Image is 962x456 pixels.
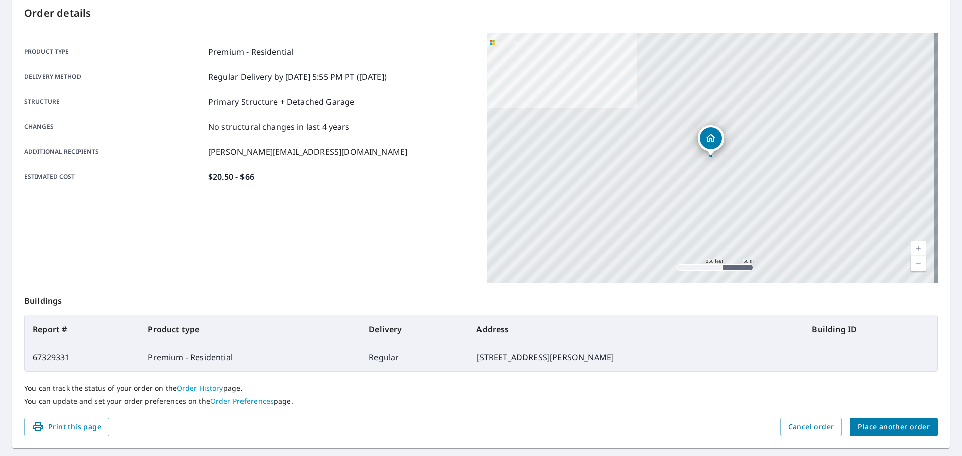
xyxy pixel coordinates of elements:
p: Premium - Residential [208,46,293,58]
span: Cancel order [788,421,834,433]
p: Delivery method [24,71,204,83]
a: Order History [177,383,223,393]
th: Product type [140,315,361,343]
p: Changes [24,121,204,133]
p: Buildings [24,283,938,315]
button: Place another order [850,418,938,436]
p: Additional recipients [24,146,204,158]
p: Structure [24,96,204,108]
td: 67329331 [25,343,140,371]
a: Current Level 17, Zoom Out [911,256,926,271]
p: No structural changes in last 4 years [208,121,350,133]
p: You can update and set your order preferences on the page. [24,397,938,406]
p: Regular Delivery by [DATE] 5:55 PM PT ([DATE]) [208,71,387,83]
p: Estimated cost [24,171,204,183]
a: Order Preferences [210,396,274,406]
p: $20.50 - $66 [208,171,254,183]
th: Building ID [804,315,937,343]
p: Product type [24,46,204,58]
button: Cancel order [780,418,842,436]
p: Order details [24,6,938,21]
td: Premium - Residential [140,343,361,371]
th: Report # [25,315,140,343]
button: Print this page [24,418,109,436]
p: You can track the status of your order on the page. [24,384,938,393]
th: Address [468,315,804,343]
th: Delivery [361,315,468,343]
td: Regular [361,343,468,371]
p: [PERSON_NAME][EMAIL_ADDRESS][DOMAIN_NAME] [208,146,407,158]
td: [STREET_ADDRESS][PERSON_NAME] [468,343,804,371]
div: Dropped pin, building 1, Residential property, 13668 SE Ellen Dr Clackamas, OR 97015 [698,125,724,156]
span: Print this page [32,421,101,433]
a: Current Level 17, Zoom In [911,241,926,256]
p: Primary Structure + Detached Garage [208,96,354,108]
span: Place another order [858,421,930,433]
